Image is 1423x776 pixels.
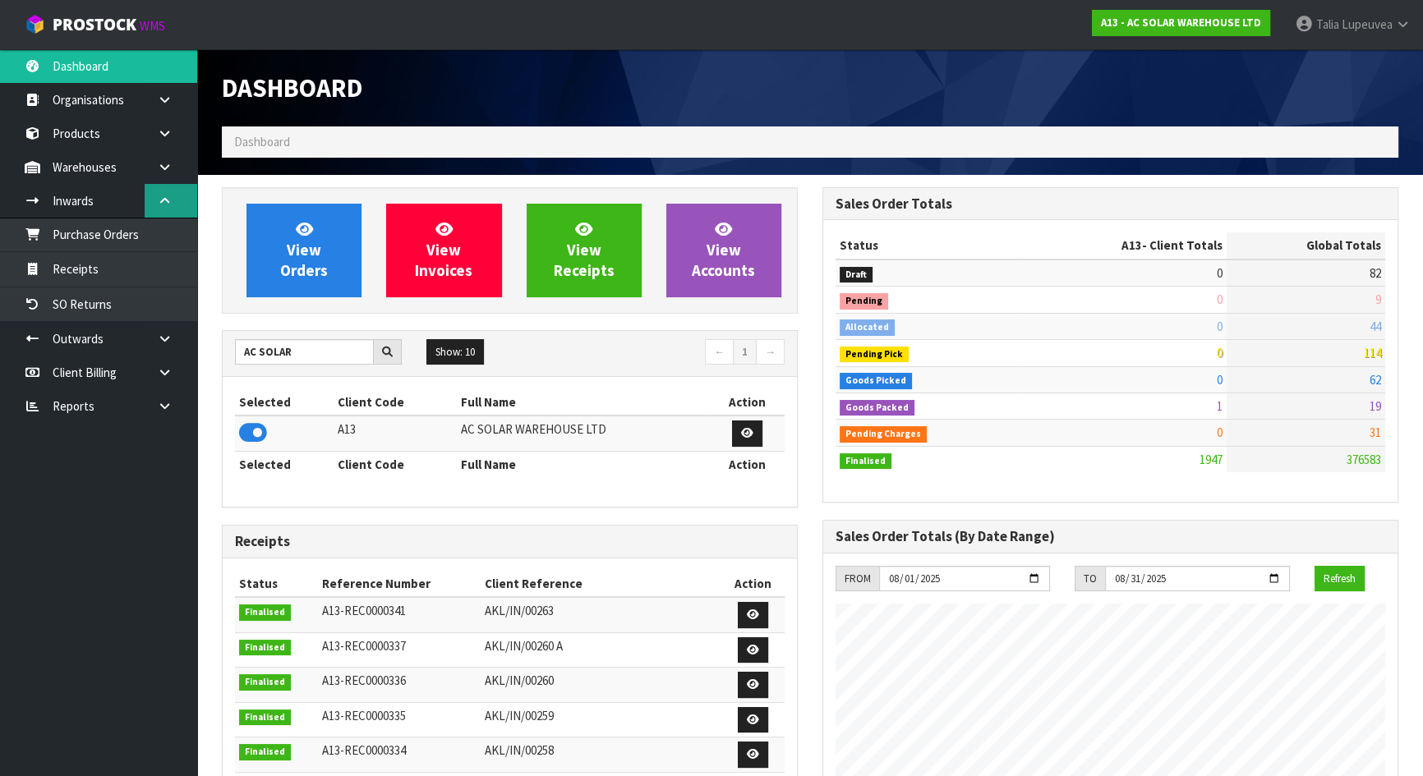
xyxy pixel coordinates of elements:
span: Goods Packed [840,400,914,416]
th: Client Code [334,451,457,477]
th: Reference Number [318,571,481,597]
span: Pending [840,293,888,310]
a: → [756,339,785,365]
input: Search clients [235,339,374,365]
th: Full Name [457,389,710,416]
img: cube-alt.png [25,14,45,34]
span: View Accounts [692,219,755,281]
a: ← [705,339,734,365]
span: Draft [840,267,873,283]
span: Finalised [840,453,891,470]
h3: Receipts [235,534,785,549]
th: Global Totals [1227,232,1385,259]
th: Selected [235,389,334,416]
a: ViewReceipts [527,204,642,297]
span: A13-REC0000334 [322,742,406,758]
span: View Receipts [554,219,615,281]
span: 31 [1370,425,1381,440]
th: Action [710,451,785,477]
span: 82 [1370,265,1381,281]
div: TO [1075,566,1105,592]
th: Action [710,389,785,416]
span: 0 [1217,425,1223,440]
small: WMS [140,18,165,34]
span: 0 [1217,345,1223,360]
h3: Sales Order Totals [836,196,1385,212]
td: A13 [334,416,457,451]
th: Client Reference [481,571,721,597]
span: 19 [1370,398,1381,414]
th: Client Code [334,389,457,416]
span: Lupeuvea [1342,16,1393,32]
span: A13-REC0000336 [322,673,406,688]
th: Full Name [457,451,710,477]
th: Action [721,571,785,597]
span: Finalised [239,709,291,726]
th: Status [836,232,1017,259]
span: 1 [1217,398,1223,414]
button: Show: 10 [426,339,484,365]
span: View Orders [280,219,328,281]
span: Goods Picked [840,373,912,389]
span: 0 [1217,319,1223,334]
nav: Page navigation [523,339,785,368]
span: Finalised [239,640,291,656]
span: A13-REC0000341 [322,603,406,618]
span: A13-REC0000335 [322,708,406,723]
span: View Invoices [415,219,472,281]
a: ViewOrders [246,204,362,297]
a: ViewAccounts [666,204,781,297]
a: A13 - AC SOLAR WAREHOUSE LTD [1092,10,1270,36]
span: 0 [1217,265,1223,281]
span: A13 [1121,237,1142,253]
span: Pending Charges [840,426,927,443]
span: AKL/IN/00260 A [485,638,563,654]
th: - Client Totals [1017,232,1227,259]
span: 376583 [1347,452,1381,467]
span: AKL/IN/00263 [485,603,554,618]
div: FROM [836,566,879,592]
a: ViewInvoices [386,204,501,297]
th: Status [235,571,318,597]
span: 1947 [1200,452,1223,467]
span: 0 [1217,292,1223,307]
td: AC SOLAR WAREHOUSE LTD [457,416,710,451]
span: A13-REC0000337 [322,638,406,654]
span: AKL/IN/00259 [485,708,554,723]
strong: A13 - AC SOLAR WAREHOUSE LTD [1101,16,1261,30]
a: 1 [733,339,757,365]
th: Selected [235,451,334,477]
span: 114 [1364,345,1381,360]
span: Finalised [239,604,291,621]
h3: Sales Order Totals (By Date Range) [836,529,1385,544]
span: 0 [1217,372,1223,388]
span: Talia [1316,16,1339,32]
span: Dashboard [234,134,290,149]
span: ProStock [53,14,136,35]
span: Allocated [840,319,895,336]
span: AKL/IN/00260 [485,673,554,688]
span: 9 [1375,292,1381,307]
button: Refresh [1315,566,1365,592]
span: Finalised [239,744,291,760]
span: 44 [1370,319,1381,334]
span: Finalised [239,674,291,691]
span: AKL/IN/00258 [485,742,554,758]
span: Dashboard [222,71,362,104]
span: 62 [1370,372,1381,388]
span: Pending Pick [840,347,909,363]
